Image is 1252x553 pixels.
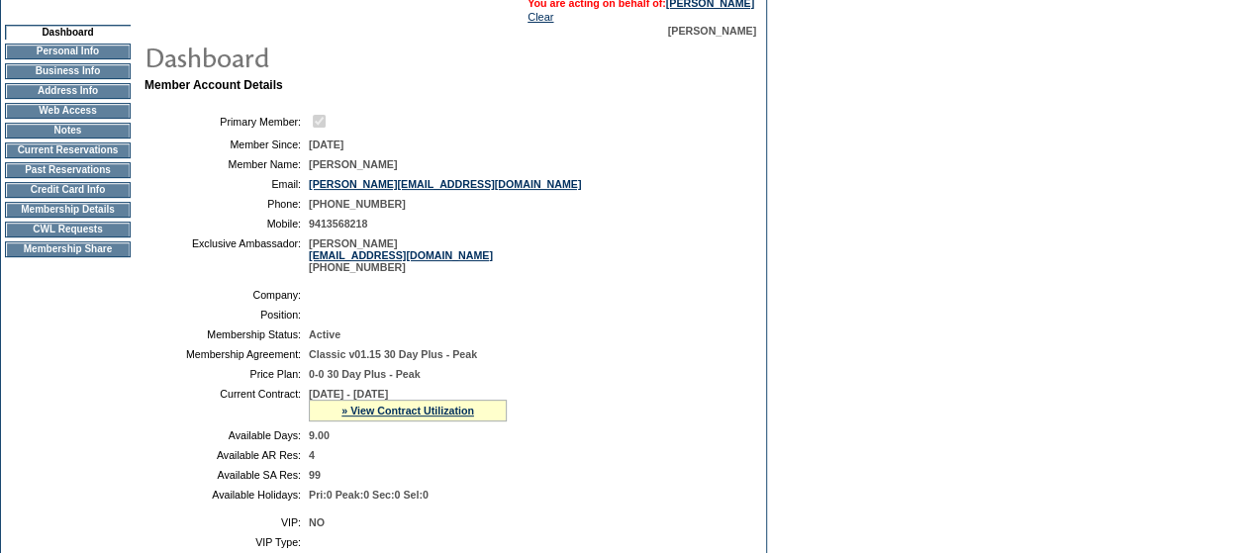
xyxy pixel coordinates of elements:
td: Available SA Res: [152,469,301,481]
span: [DATE] - [DATE] [309,388,388,400]
span: NO [309,516,325,528]
td: Phone: [152,198,301,210]
td: Notes [5,123,131,138]
td: Current Reservations [5,142,131,158]
span: [PERSON_NAME] [668,25,756,37]
span: Classic v01.15 30 Day Plus - Peak [309,348,477,360]
span: 9413568218 [309,218,367,230]
td: Exclusive Ambassador: [152,237,301,273]
td: Email: [152,178,301,190]
td: Mobile: [152,218,301,230]
td: Past Reservations [5,162,131,178]
span: 9.00 [309,429,330,441]
a: Clear [528,11,553,23]
span: [PERSON_NAME] [309,158,397,170]
td: Membership Details [5,202,131,218]
td: Price Plan: [152,368,301,380]
td: Current Contract: [152,388,301,421]
td: VIP Type: [152,536,301,548]
span: 4 [309,449,315,461]
td: Available Holidays: [152,489,301,501]
td: VIP: [152,516,301,528]
span: [PERSON_NAME] [PHONE_NUMBER] [309,237,493,273]
td: Web Access [5,103,131,119]
td: Address Info [5,83,131,99]
td: Membership Agreement: [152,348,301,360]
td: Member Since: [152,138,301,150]
td: Personal Info [5,44,131,59]
td: Available AR Res: [152,449,301,461]
a: [EMAIL_ADDRESS][DOMAIN_NAME] [309,249,493,261]
a: [PERSON_NAME][EMAIL_ADDRESS][DOMAIN_NAME] [309,178,581,190]
td: Membership Status: [152,328,301,340]
span: 99 [309,469,321,481]
span: Pri:0 Peak:0 Sec:0 Sel:0 [309,489,429,501]
td: Business Info [5,63,131,79]
td: Primary Member: [152,112,301,131]
span: [PHONE_NUMBER] [309,198,406,210]
span: Active [309,328,340,340]
td: Company: [152,289,301,301]
td: Member Name: [152,158,301,170]
td: Dashboard [5,25,131,40]
span: 0-0 30 Day Plus - Peak [309,368,421,380]
td: Available Days: [152,429,301,441]
a: » View Contract Utilization [341,405,474,416]
b: Member Account Details [144,78,283,92]
td: CWL Requests [5,222,131,237]
td: Membership Share [5,241,131,257]
td: Credit Card Info [5,182,131,198]
img: pgTtlDashboard.gif [144,37,539,76]
span: [DATE] [309,138,343,150]
td: Position: [152,309,301,321]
